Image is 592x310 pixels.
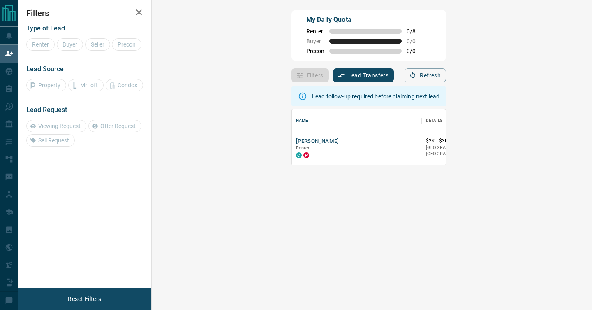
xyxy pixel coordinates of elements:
[407,38,425,44] span: 0 / 0
[26,65,64,73] span: Lead Source
[296,152,302,158] div: condos.ca
[306,38,324,44] span: Buyer
[306,15,425,25] p: My Daily Quota
[405,68,446,82] button: Refresh
[312,89,439,104] div: Lead follow-up required before claiming next lead
[306,28,324,35] span: Renter
[296,138,339,145] button: [PERSON_NAME]
[62,292,106,306] button: Reset Filters
[296,145,310,151] span: Renter
[426,109,442,132] div: Details
[26,24,65,32] span: Type of Lead
[26,106,67,114] span: Lead Request
[426,145,499,157] p: Etobicoke, Midtown | Central, North York, West End, Toronto
[306,48,324,54] span: Precon
[426,138,499,145] p: $2K - $3K
[292,109,422,132] div: Name
[26,8,143,18] h2: Filters
[333,68,394,82] button: Lead Transfers
[407,28,425,35] span: 0 / 8
[296,109,308,132] div: Name
[407,48,425,54] span: 0 / 0
[303,152,309,158] div: property.ca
